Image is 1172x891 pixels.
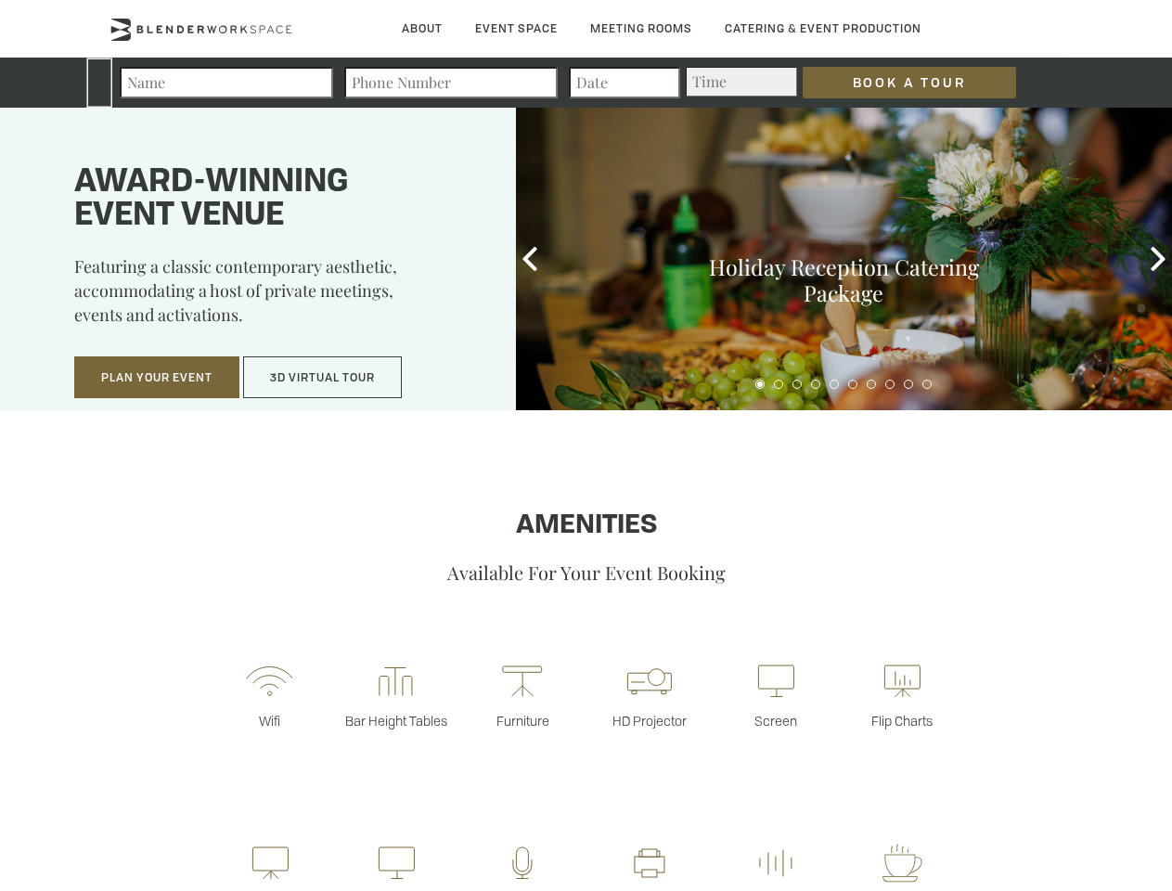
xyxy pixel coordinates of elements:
input: Date [569,67,680,98]
button: 3D Virtual Tour [243,356,402,399]
p: Flip Charts [839,712,965,730]
h1: Award-winning event venue [74,166,470,233]
input: Book a Tour [803,67,1016,98]
p: Wifi [206,712,332,730]
p: Available For Your Event Booking [58,560,1114,585]
input: Name [120,67,333,98]
p: Featuring a classic contemporary aesthetic, accommodating a host of private meetings, events and ... [74,254,470,340]
input: Phone Number [344,67,558,98]
p: Furniture [459,712,586,730]
a: Holiday Reception Catering Package [709,252,979,307]
p: Bar Height Tables [333,712,459,730]
p: Screen [713,712,839,730]
button: Plan Your Event [74,356,239,399]
p: HD Projector [586,712,713,730]
h1: Amenities [58,511,1114,541]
